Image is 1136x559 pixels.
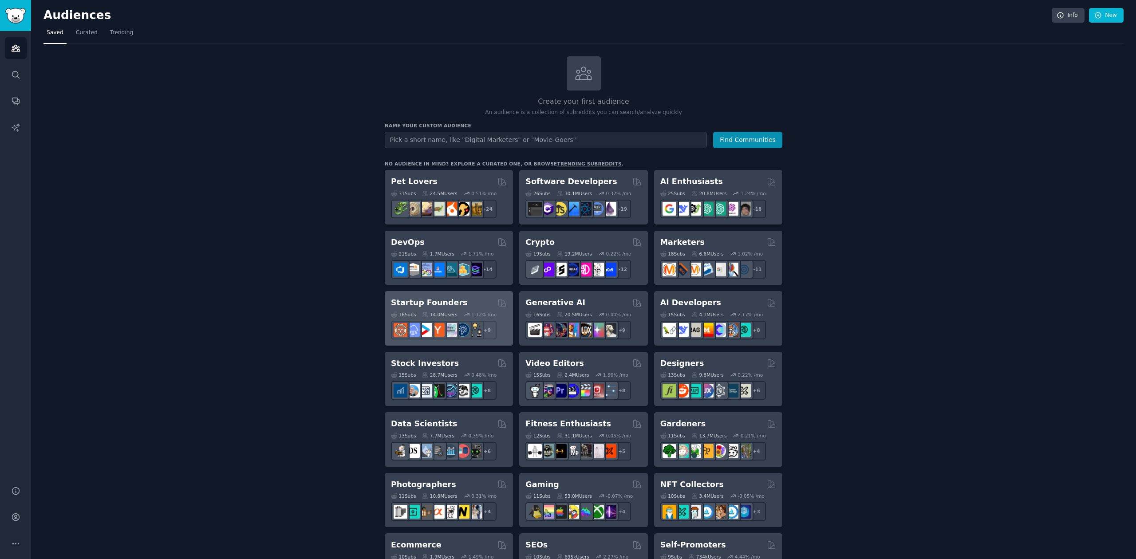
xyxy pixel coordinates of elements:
img: content_marketing [663,263,676,276]
div: + 14 [478,260,497,279]
img: UI_Design [687,384,701,398]
div: 53.0M Users [557,493,592,499]
h2: Gardeners [660,418,706,429]
img: AnalogCommunity [418,505,432,519]
img: editors [540,384,554,398]
img: web3 [565,263,579,276]
div: 1.71 % /mo [469,251,494,257]
img: chatgpt_promptDesign [700,202,714,216]
h2: Generative AI [525,297,585,308]
img: LangChain [663,323,676,337]
div: 26 Sub s [525,190,550,197]
img: Emailmarketing [700,263,714,276]
img: gopro [528,384,542,398]
img: ValueInvesting [406,384,420,398]
div: 0.40 % /mo [606,311,631,318]
img: analog [394,505,407,519]
img: cockatiel [443,202,457,216]
img: leopardgeckos [418,202,432,216]
div: + 8 [747,321,766,339]
img: learndesign [725,384,738,398]
div: 15 Sub s [660,311,685,318]
div: 14.0M Users [422,311,457,318]
img: Docker_DevOps [418,263,432,276]
h2: Startup Founders [391,297,467,308]
img: CozyGamers [540,505,554,519]
img: datasets [456,444,469,458]
img: EntrepreneurRideAlong [394,323,407,337]
div: + 5 [612,442,631,461]
div: No audience in mind? Explore a curated one, or browse . [385,161,623,167]
div: 0.31 % /mo [471,493,497,499]
img: typography [663,384,676,398]
div: 13 Sub s [660,372,685,378]
img: MarketingResearch [725,263,738,276]
img: 0xPolygon [540,263,554,276]
img: GamerPals [565,505,579,519]
h2: Marketers [660,237,705,248]
button: Find Communities [713,132,782,148]
img: herpetology [394,202,407,216]
div: 1.24 % /mo [741,190,766,197]
h2: Create your first audience [385,96,782,107]
img: fitness30plus [578,444,592,458]
div: 10 Sub s [660,493,685,499]
img: swingtrading [456,384,469,398]
img: dogbreed [468,202,482,216]
img: llmops [725,323,738,337]
div: 2.17 % /mo [738,311,763,318]
img: DevOpsLinks [431,263,445,276]
img: Forex [418,384,432,398]
span: Trending [110,29,133,37]
img: linux_gaming [528,505,542,519]
div: + 8 [612,381,631,400]
img: GummySearch logo [5,8,26,24]
div: 31 Sub s [391,190,416,197]
img: GoogleGeminiAI [663,202,676,216]
div: 2.4M Users [557,372,589,378]
img: postproduction [603,384,616,398]
img: DreamBooth [603,323,616,337]
img: elixir [603,202,616,216]
img: AskMarketing [687,263,701,276]
div: 0.48 % /mo [471,372,497,378]
div: 18 Sub s [660,251,685,257]
img: GymMotivation [540,444,554,458]
img: UrbanGardening [725,444,738,458]
img: ArtificalIntelligence [737,202,751,216]
img: VideoEditors [565,384,579,398]
img: AskComputerScience [590,202,604,216]
img: userexperience [712,384,726,398]
h2: Designers [660,358,704,369]
div: 25 Sub s [660,190,685,197]
div: 28.7M Users [422,372,457,378]
h2: SEOs [525,539,548,551]
img: googleads [712,263,726,276]
div: 20.5M Users [557,311,592,318]
h2: NFT Collectors [660,479,724,490]
img: MistralAI [700,323,714,337]
img: chatgpt_prompts_ [712,202,726,216]
img: Rag [687,323,701,337]
img: turtle [431,202,445,216]
img: premiere [553,384,567,398]
img: finalcutpro [578,384,592,398]
h2: AI Developers [660,297,721,308]
div: + 19 [612,200,631,218]
img: FluxAI [578,323,592,337]
div: 15 Sub s [525,372,550,378]
h2: Self-Promoters [660,539,726,551]
h2: AI Enthusiasts [660,176,723,187]
span: Curated [76,29,98,37]
img: indiehackers [443,323,457,337]
input: Pick a short name, like "Digital Marketers" or "Movie-Goers" [385,132,707,148]
div: 0.22 % /mo [738,372,763,378]
a: Curated [73,26,101,44]
img: canon [443,505,457,519]
div: 15 Sub s [391,372,416,378]
img: reactnative [578,202,592,216]
div: 0.32 % /mo [606,190,631,197]
img: startup [418,323,432,337]
h2: Ecommerce [391,539,442,551]
div: 6.6M Users [691,251,724,257]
